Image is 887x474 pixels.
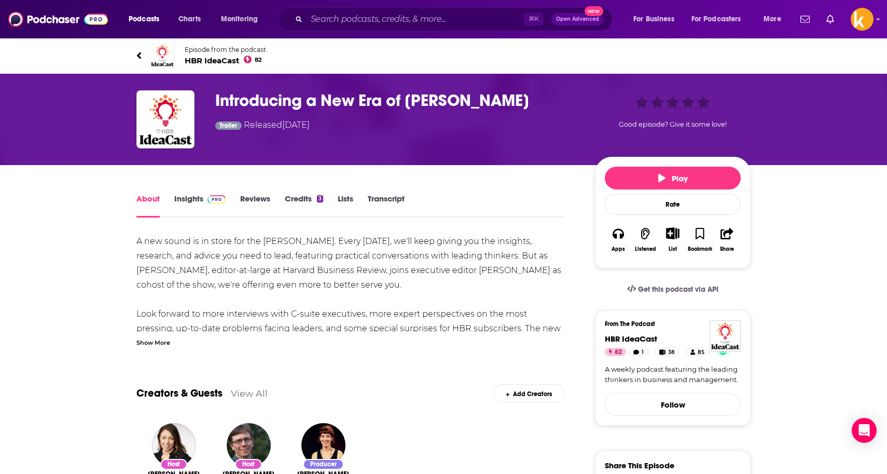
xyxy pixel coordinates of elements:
img: HBR IdeaCast [710,320,741,351]
div: Add Creators [493,384,564,402]
span: ⌘ K [524,12,543,26]
span: 1 [642,347,644,358]
a: Get this podcast via API [619,277,727,302]
button: Apps [605,221,632,259]
div: Show More ButtonList [659,221,686,259]
a: 1 [629,348,648,356]
div: Bookmark [688,246,712,252]
div: A new sound is in store for the [PERSON_NAME]. Every [DATE], we'll keep giving you the insights, ... [136,234,564,380]
a: Creators & Guests [136,387,223,400]
button: open menu [756,11,794,28]
span: Trailer [219,123,237,129]
img: Podchaser - Follow, Share and Rate Podcasts [8,9,108,29]
div: Host [160,459,187,470]
img: Alison Beard [152,423,196,467]
div: Open Intercom Messenger [852,418,877,443]
button: Follow [605,393,741,416]
a: 82 [605,348,626,356]
div: Apps [612,246,625,252]
span: HBR IdeaCast [185,56,266,65]
a: Reviews [240,194,270,218]
div: Share [720,246,734,252]
a: Credits3 [285,194,323,218]
a: Show notifications dropdown [822,10,838,28]
span: 82 [255,58,262,62]
span: Get this podcast via API [638,285,718,294]
a: 38 [655,348,680,356]
img: Curt Nickisch [227,423,271,467]
span: 38 [668,347,675,358]
button: Show More Button [662,227,683,239]
a: HBR IdeaCast [605,334,657,344]
div: 3 [317,195,323,202]
div: Producer [303,459,344,470]
a: HBR IdeaCastEpisode from the podcastHBR IdeaCast82 [136,43,751,68]
button: Play [605,167,741,189]
div: Host [235,459,262,470]
h1: Introducing a New Era of HBR IdeaCast [215,90,578,111]
button: open menu [626,11,687,28]
span: For Business [633,12,674,26]
span: Open Advanced [556,17,599,22]
div: List [669,246,677,252]
a: Charts [172,11,207,28]
span: New [585,6,603,16]
span: 85 [698,347,704,358]
span: Episode from the podcast [185,46,266,53]
span: Play [658,173,688,183]
img: Introducing a New Era of HBR IdeaCast [136,90,195,148]
a: 85 [686,348,709,356]
a: Show notifications dropdown [796,10,814,28]
img: User Profile [851,8,874,31]
div: Rate [605,194,741,215]
span: More [764,12,781,26]
button: open menu [121,11,173,28]
input: Search podcasts, credits, & more... [307,11,524,28]
a: About [136,194,160,218]
a: Lists [338,194,353,218]
a: InsightsPodchaser Pro [174,194,226,218]
a: View All [231,388,268,399]
span: Good episode? Give it some love! [619,120,727,128]
img: Amanda Kersey [301,423,345,467]
span: For Podcasters [691,12,741,26]
button: open menu [685,11,756,28]
img: Podchaser Pro [207,195,226,204]
div: Listened [635,246,656,252]
button: Bookmark [686,221,713,259]
button: Listened [632,221,659,259]
span: Monitoring [221,12,258,26]
button: Share [714,221,741,259]
div: Released [DATE] [215,119,310,133]
h3: Share This Episode [605,461,674,470]
span: Logged in as sshawan [851,8,874,31]
button: open menu [214,11,271,28]
a: A weekly podcast featuring the leading thinkers in business and management. [605,364,741,385]
div: Search podcasts, credits, & more... [288,7,622,31]
button: Show profile menu [851,8,874,31]
h3: From The Podcast [605,320,732,328]
button: Open AdvancedNew [551,13,604,25]
span: Charts [178,12,201,26]
span: 82 [615,347,622,358]
a: Transcript [368,194,405,218]
img: HBR IdeaCast [150,43,175,68]
span: Podcasts [129,12,159,26]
